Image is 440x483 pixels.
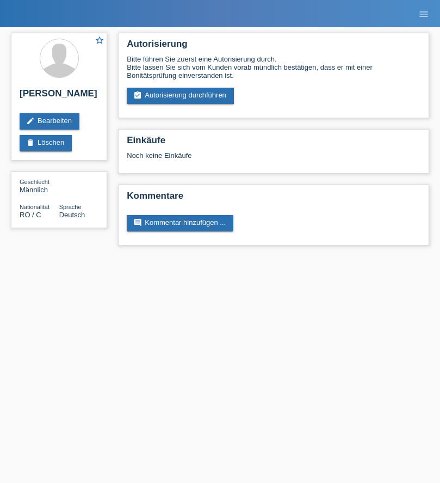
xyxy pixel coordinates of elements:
a: assignment_turned_inAutorisierung durchführen [127,88,234,104]
div: Bitte führen Sie zuerst eine Autorisierung durch. Bitte lassen Sie sich vom Kunden vorab mündlich... [127,55,420,80]
h2: Kommentare [127,191,420,207]
div: Männlich [20,178,59,194]
h2: Autorisierung [127,39,420,55]
span: Rumänien / C / 17.07.2021 [20,211,41,219]
i: delete [26,138,35,147]
a: commentKommentar hinzufügen ... [127,215,233,231]
span: Geschlecht [20,179,49,185]
a: deleteLöschen [20,135,72,151]
h2: [PERSON_NAME] [20,88,98,105]
i: edit [26,117,35,125]
span: Nationalität [20,204,49,210]
div: Noch keine Einkäufe [127,151,420,168]
h2: Einkäufe [127,135,420,151]
a: editBearbeiten [20,113,79,130]
a: star_border [95,35,104,47]
i: menu [418,9,429,20]
a: menu [413,10,435,17]
i: comment [133,218,142,227]
span: Sprache [59,204,82,210]
i: star_border [95,35,104,45]
i: assignment_turned_in [133,91,142,100]
span: Deutsch [59,211,85,219]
